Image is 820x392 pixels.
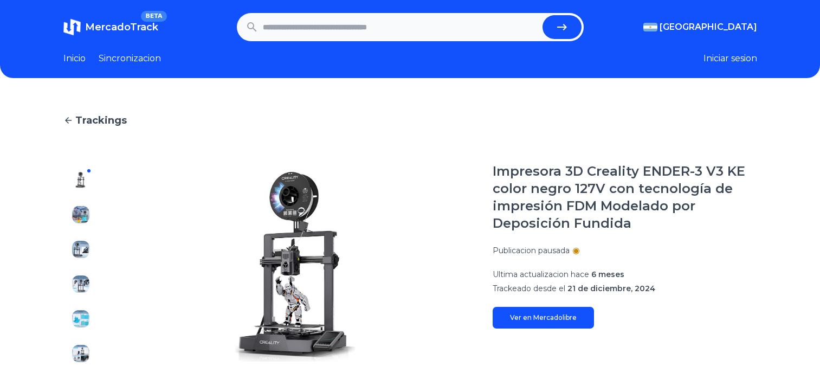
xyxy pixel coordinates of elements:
p: Publicacion pausada [493,245,570,256]
img: Impresora 3D Creality ENDER-3 V3 KE color negro 127V con tecnología de impresión FDM Modelado por... [72,206,89,223]
span: Trackings [75,113,127,128]
button: [GEOGRAPHIC_DATA] [643,21,757,34]
span: MercadoTrack [85,21,158,33]
img: Impresora 3D Creality ENDER-3 V3 KE color negro 127V con tecnología de impresión FDM Modelado por... [72,275,89,293]
img: Impresora 3D Creality ENDER-3 V3 KE color negro 127V con tecnología de impresión FDM Modelado por... [72,171,89,189]
img: Impresora 3D Creality ENDER-3 V3 KE color negro 127V con tecnología de impresión FDM Modelado por... [72,241,89,258]
img: Impresora 3D Creality ENDER-3 V3 KE color negro 127V con tecnología de impresión FDM Modelado por... [72,310,89,327]
button: Iniciar sesion [703,52,757,65]
span: 6 meses [591,269,624,279]
img: Argentina [643,23,657,31]
img: Impresora 3D Creality ENDER-3 V3 KE color negro 127V con tecnología de impresión FDM Modelado por... [120,163,471,371]
a: Trackings [63,113,757,128]
a: Ver en Mercadolibre [493,307,594,329]
span: BETA [141,11,166,22]
a: Inicio [63,52,86,65]
span: [GEOGRAPHIC_DATA] [660,21,757,34]
img: MercadoTrack [63,18,81,36]
img: Impresora 3D Creality ENDER-3 V3 KE color negro 127V con tecnología de impresión FDM Modelado por... [72,345,89,362]
a: MercadoTrackBETA [63,18,158,36]
span: Trackeado desde el [493,284,565,293]
span: Ultima actualizacion hace [493,269,589,279]
span: 21 de diciembre, 2024 [567,284,655,293]
a: Sincronizacion [99,52,161,65]
h1: Impresora 3D Creality ENDER-3 V3 KE color negro 127V con tecnología de impresión FDM Modelado por... [493,163,757,232]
